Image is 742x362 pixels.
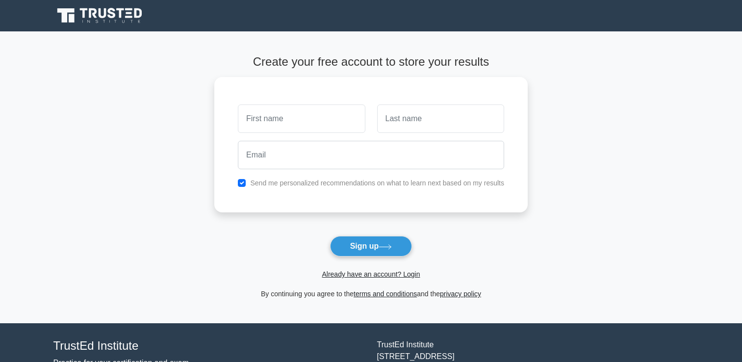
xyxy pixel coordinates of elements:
a: terms and conditions [354,290,417,298]
input: Email [238,141,504,169]
input: First name [238,104,365,133]
label: Send me personalized recommendations on what to learn next based on my results [250,179,504,187]
button: Sign up [330,236,412,257]
a: privacy policy [440,290,481,298]
h4: Create your free account to store your results [214,55,528,69]
input: Last name [377,104,504,133]
a: Already have an account? Login [322,270,420,278]
h4: TrustEd Institute [53,339,365,353]
div: By continuing you agree to the and the [208,288,534,300]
